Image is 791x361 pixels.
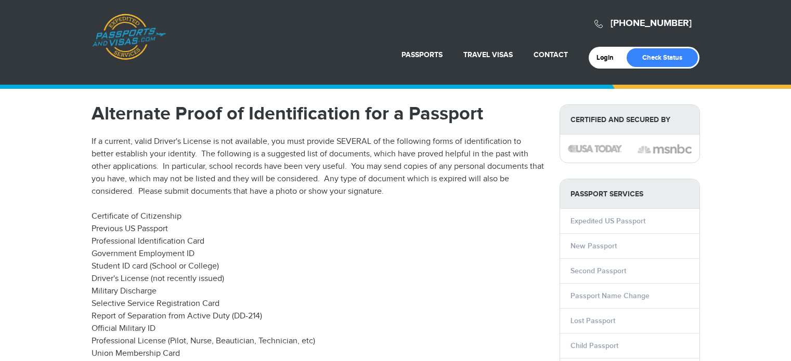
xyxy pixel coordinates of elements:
[611,18,692,29] a: [PHONE_NUMBER]
[570,291,650,300] a: Passport Name Change
[534,50,568,59] a: Contact
[570,266,626,275] a: Second Passport
[463,50,513,59] a: Travel Visas
[560,105,699,135] strong: Certified and Secured by
[638,143,692,155] img: image description
[92,136,544,198] p: If a current, valid Driver's License is not available, you must provide SEVERAL of the following ...
[92,102,483,125] strong: Alternate Proof of Identification for a Passport
[570,316,615,325] a: Lost Passport
[570,242,617,250] a: New Passport
[401,50,443,59] a: Passports
[570,341,618,350] a: Child Passport
[597,54,621,62] a: Login
[568,145,622,152] img: image description
[570,217,645,225] a: Expedited US Passport
[560,179,699,209] strong: PASSPORT SERVICES
[92,14,166,60] a: Passports & [DOMAIN_NAME]
[627,48,698,67] a: Check Status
